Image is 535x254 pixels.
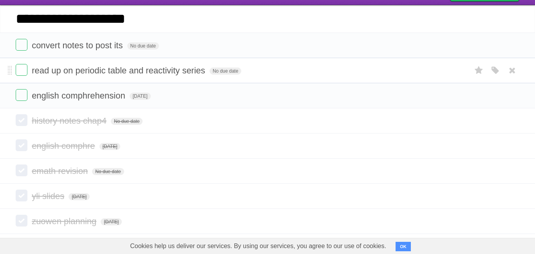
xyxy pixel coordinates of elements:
span: [DATE] [69,193,90,200]
span: english comphre [32,141,97,151]
label: Done [16,164,27,176]
label: Done [16,139,27,151]
label: Done [16,190,27,201]
span: No due date [127,42,159,49]
button: OK [396,242,411,251]
label: Done [16,89,27,101]
label: Done [16,215,27,227]
span: yli slides [32,191,66,201]
label: Done [16,39,27,51]
span: Cookies help us deliver our services. By using our services, you agree to our use of cookies. [122,238,394,254]
span: [DATE] [101,218,122,225]
span: No due date [111,118,143,125]
span: convert notes to post its [32,40,125,50]
span: read up on periodic table and reactivity series [32,66,207,75]
span: zuowen planning [32,216,98,226]
span: english comphrehension [32,91,127,101]
span: No due date [210,68,241,75]
span: [DATE] [99,143,121,150]
span: [DATE] [130,93,151,100]
label: Star task [472,64,486,77]
span: No due date [92,168,124,175]
span: emath revision [32,166,90,176]
span: history notes chap4 [32,116,108,126]
label: Done [16,64,27,76]
label: Done [16,114,27,126]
